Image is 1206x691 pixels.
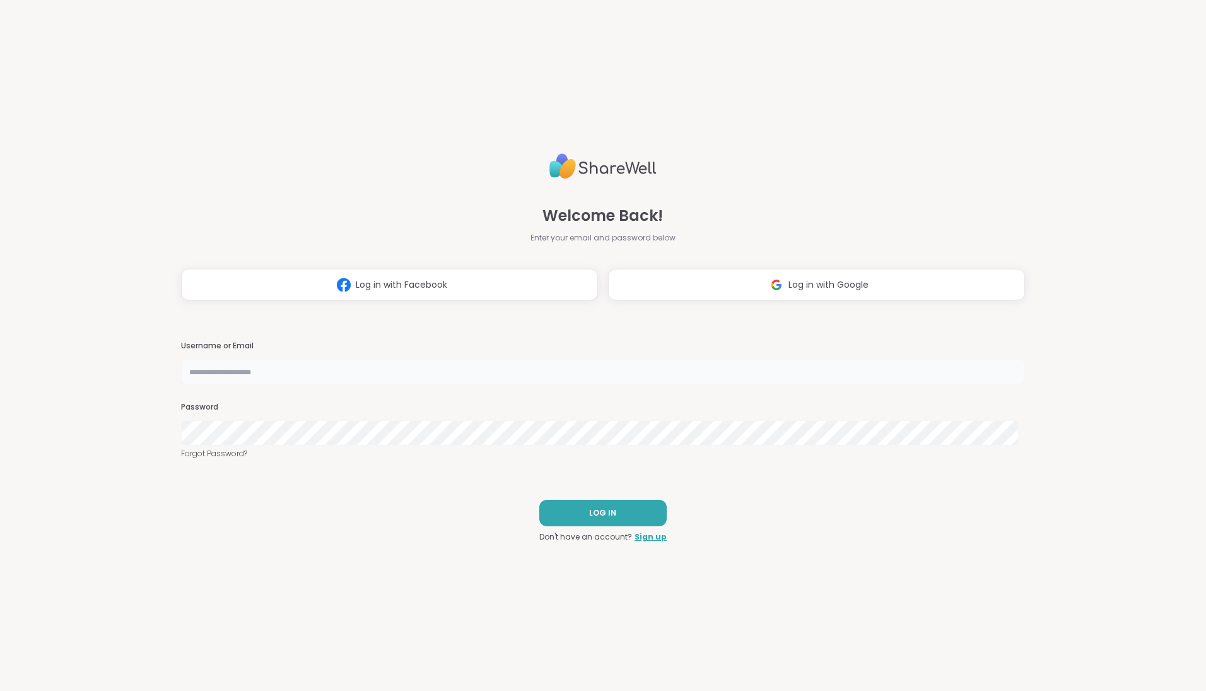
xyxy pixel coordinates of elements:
a: Sign up [635,531,667,543]
h3: Username or Email [181,341,1025,351]
button: LOG IN [539,500,667,526]
h3: Password [181,402,1025,413]
button: Log in with Facebook [181,269,598,300]
span: Welcome Back! [542,204,663,227]
span: LOG IN [589,507,616,519]
span: Don't have an account? [539,531,632,543]
button: Log in with Google [608,269,1025,300]
span: Enter your email and password below [530,232,676,244]
a: Forgot Password? [181,448,1025,459]
img: ShareWell Logomark [764,273,788,297]
img: ShareWell Logo [549,148,657,184]
span: Log in with Facebook [356,278,447,292]
img: ShareWell Logomark [332,273,356,297]
span: Log in with Google [788,278,869,292]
